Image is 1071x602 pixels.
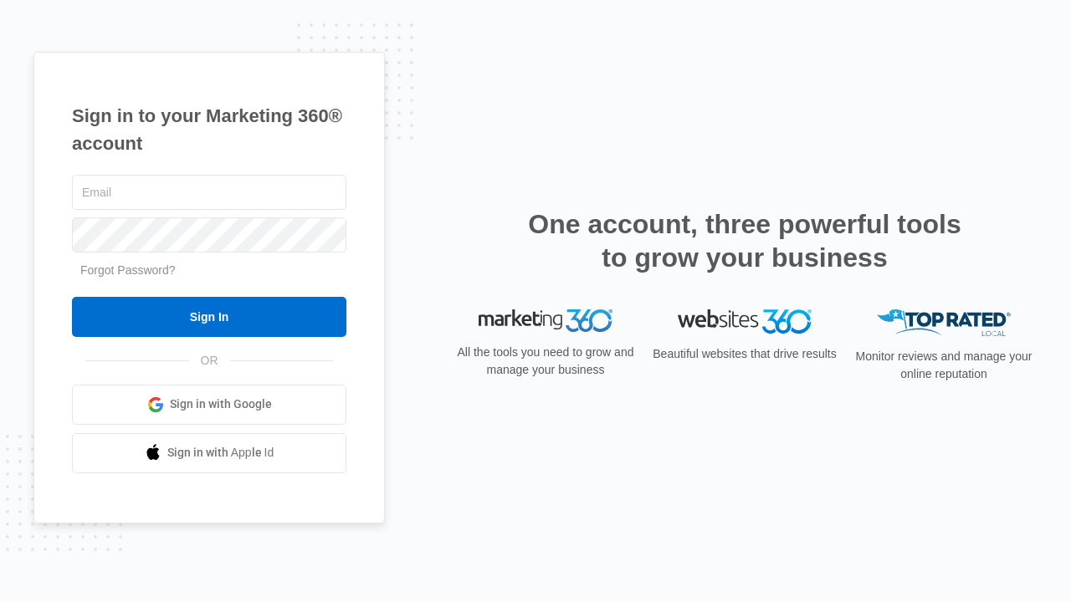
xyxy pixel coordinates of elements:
[651,345,838,363] p: Beautiful websites that drive results
[479,309,612,333] img: Marketing 360
[72,102,346,157] h1: Sign in to your Marketing 360® account
[523,207,966,274] h2: One account, three powerful tools to grow your business
[170,395,272,413] span: Sign in with Google
[189,352,230,370] span: OR
[72,297,346,337] input: Sign In
[877,309,1011,337] img: Top Rated Local
[72,385,346,425] a: Sign in with Google
[72,175,346,210] input: Email
[80,263,176,277] a: Forgot Password?
[850,348,1038,383] p: Monitor reviews and manage your online reputation
[452,344,639,379] p: All the tools you need to grow and manage your business
[678,309,812,334] img: Websites 360
[167,444,274,462] span: Sign in with Apple Id
[72,433,346,473] a: Sign in with Apple Id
